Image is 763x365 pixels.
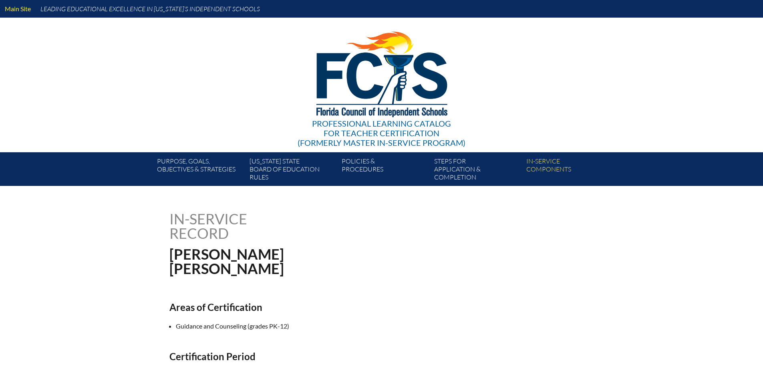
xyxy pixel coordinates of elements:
h2: Areas of Certification [169,301,451,313]
div: Professional Learning Catalog (formerly Master In-service Program) [298,119,465,147]
a: Purpose, goals,objectives & strategies [154,155,246,186]
a: Steps forapplication & completion [431,155,523,186]
span: for Teacher Certification [324,128,439,138]
h1: In-service record [169,212,331,240]
a: In-servicecomponents [523,155,615,186]
a: [US_STATE] StateBoard of Education rules [246,155,338,186]
h1: [PERSON_NAME] [PERSON_NAME] [169,247,433,276]
img: FCISlogo221.eps [299,18,464,127]
li: Guidance and Counseling (grades PK-12) [176,321,458,331]
a: Main Site [2,3,34,14]
h2: Certification Period [169,351,451,362]
a: Professional Learning Catalog for Teacher Certification(formerly Master In-service Program) [294,16,469,149]
a: Policies &Procedures [338,155,431,186]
